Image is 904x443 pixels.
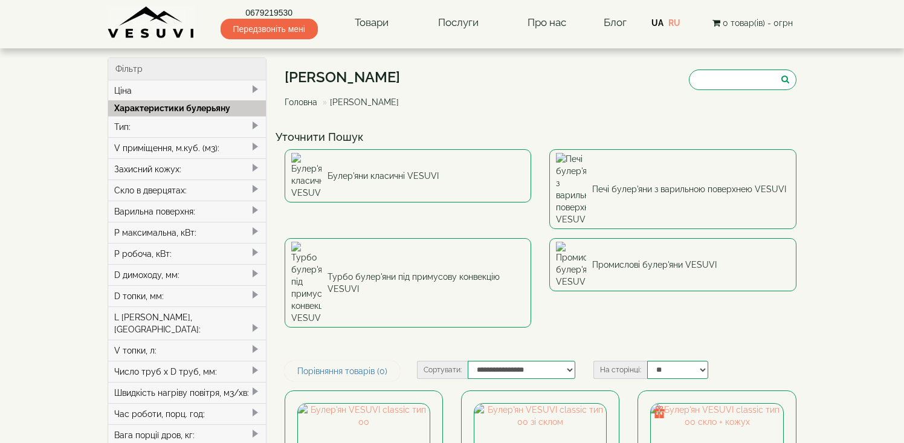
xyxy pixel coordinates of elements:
[515,9,578,37] a: Про нас
[108,264,266,285] div: D димоходу, мм:
[108,116,266,137] div: Тип:
[285,149,532,202] a: Булер'яни класичні VESUVI Булер'яни класичні VESUVI
[108,58,266,80] div: Фільтр
[108,179,266,201] div: Скло в дверцятах:
[723,18,793,28] span: 0 товар(ів) - 0грн
[291,242,321,324] img: Турбо булер'яни під примусову конвекцію VESUVI
[668,18,680,28] a: RU
[108,306,266,340] div: L [PERSON_NAME], [GEOGRAPHIC_DATA]:
[320,96,399,108] li: [PERSON_NAME]
[285,361,400,381] a: Порівняння товарів (0)
[221,19,318,39] span: Передзвоніть мені
[653,406,665,418] img: gift
[549,149,796,229] a: Печі булер'яни з варильною поверхнею VESUVI Печі булер'яни з варильною поверхнею VESUVI
[108,158,266,179] div: Захисний кожух:
[108,285,266,306] div: D топки, мм:
[285,238,532,328] a: Турбо булер'яни під примусову конвекцію VESUVI Турбо булер'яни під примусову конвекцію VESUVI
[291,153,321,199] img: Булер'яни класичні VESUVI
[709,16,796,30] button: 0 товар(ів) - 0грн
[549,238,796,291] a: Промислові булер'яни VESUVI Промислові булер'яни VESUVI
[108,201,266,222] div: Варильна поверхня:
[285,97,317,107] a: Головна
[108,137,266,158] div: V приміщення, м.куб. (м3):
[556,153,586,225] img: Печі булер'яни з варильною поверхнею VESUVI
[221,7,318,19] a: 0679219530
[426,9,491,37] a: Послуги
[417,361,468,379] label: Сортувати:
[108,340,266,361] div: V топки, л:
[108,243,266,264] div: P робоча, кВт:
[108,222,266,243] div: P максимальна, кВт:
[108,100,266,116] div: Характеристики булерьяну
[556,242,586,288] img: Промислові булер'яни VESUVI
[108,80,266,101] div: Ціна
[593,361,647,379] label: На сторінці:
[276,131,806,143] h4: Уточнити Пошук
[108,361,266,382] div: Число труб x D труб, мм:
[108,403,266,424] div: Час роботи, порц. год:
[604,16,627,28] a: Блог
[651,18,663,28] a: UA
[343,9,401,37] a: Товари
[285,70,408,85] h1: [PERSON_NAME]
[108,6,195,39] img: Завод VESUVI
[108,382,266,403] div: Швидкість нагріву повітря, м3/хв:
